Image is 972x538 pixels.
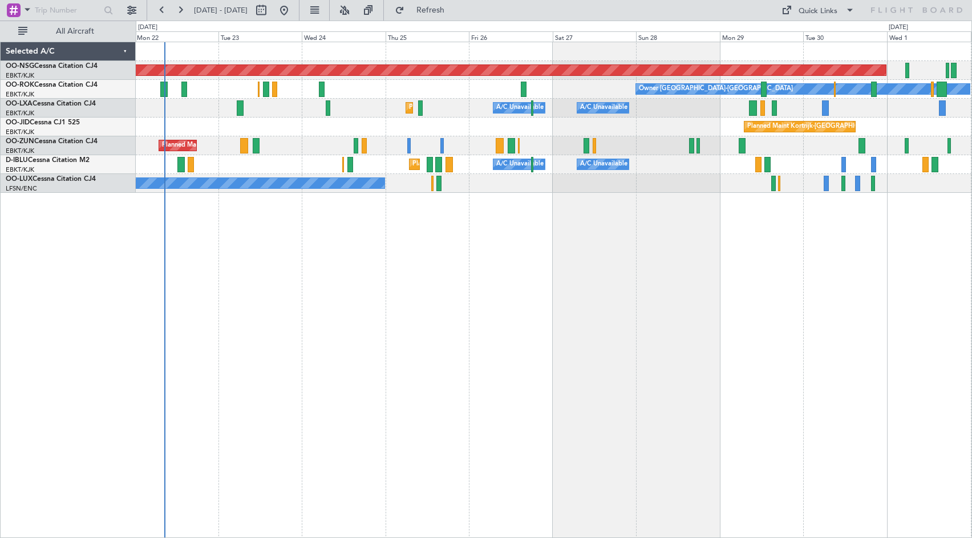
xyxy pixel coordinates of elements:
button: Quick Links [776,1,860,19]
a: EBKT/KJK [6,147,34,155]
a: OO-NSGCessna Citation CJ4 [6,63,98,70]
div: Thu 25 [386,31,469,42]
div: Wed 24 [302,31,386,42]
div: Quick Links [799,6,837,17]
a: OO-ROKCessna Citation CJ4 [6,82,98,88]
div: A/C Unavailable [GEOGRAPHIC_DATA] ([GEOGRAPHIC_DATA] National) [496,99,708,116]
span: OO-LXA [6,100,33,107]
span: Refresh [407,6,455,14]
span: OO-LUX [6,176,33,183]
div: Wed 1 [887,31,971,42]
div: Sat 27 [553,31,637,42]
a: EBKT/KJK [6,128,34,136]
span: OO-JID [6,119,30,126]
span: All Aircraft [30,27,120,35]
div: Planned Maint Kortrijk-[GEOGRAPHIC_DATA] [162,137,295,154]
a: EBKT/KJK [6,90,34,99]
button: Refresh [390,1,458,19]
div: Owner [GEOGRAPHIC_DATA]-[GEOGRAPHIC_DATA] [639,80,793,98]
a: EBKT/KJK [6,165,34,174]
a: OO-ZUNCessna Citation CJ4 [6,138,98,145]
span: OO-ZUN [6,138,34,145]
a: OO-LXACessna Citation CJ4 [6,100,96,107]
div: Tue 23 [218,31,302,42]
div: A/C Unavailable [GEOGRAPHIC_DATA]-[GEOGRAPHIC_DATA] [580,156,762,173]
span: [DATE] - [DATE] [194,5,248,15]
div: Tue 30 [803,31,887,42]
div: Mon 29 [720,31,804,42]
div: Fri 26 [469,31,553,42]
div: [DATE] [889,23,908,33]
div: Planned Maint Kortrijk-[GEOGRAPHIC_DATA] [747,118,880,135]
div: A/C Unavailable [GEOGRAPHIC_DATA] ([GEOGRAPHIC_DATA] National) [496,156,708,173]
a: LFSN/ENC [6,184,37,193]
span: OO-ROK [6,82,34,88]
span: D-IBLU [6,157,28,164]
div: Planned Maint Kortrijk-[GEOGRAPHIC_DATA] [409,99,542,116]
div: A/C Unavailable [580,99,627,116]
a: OO-JIDCessna CJ1 525 [6,119,80,126]
input: Trip Number [35,2,100,19]
div: [DATE] [138,23,157,33]
button: All Aircraft [13,22,124,41]
a: D-IBLUCessna Citation M2 [6,157,90,164]
a: EBKT/KJK [6,109,34,118]
div: Mon 22 [135,31,218,42]
div: Planned Maint Nice ([GEOGRAPHIC_DATA]) [412,156,540,173]
span: OO-NSG [6,63,34,70]
a: EBKT/KJK [6,71,34,80]
a: OO-LUXCessna Citation CJ4 [6,176,96,183]
div: Sun 28 [636,31,720,42]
